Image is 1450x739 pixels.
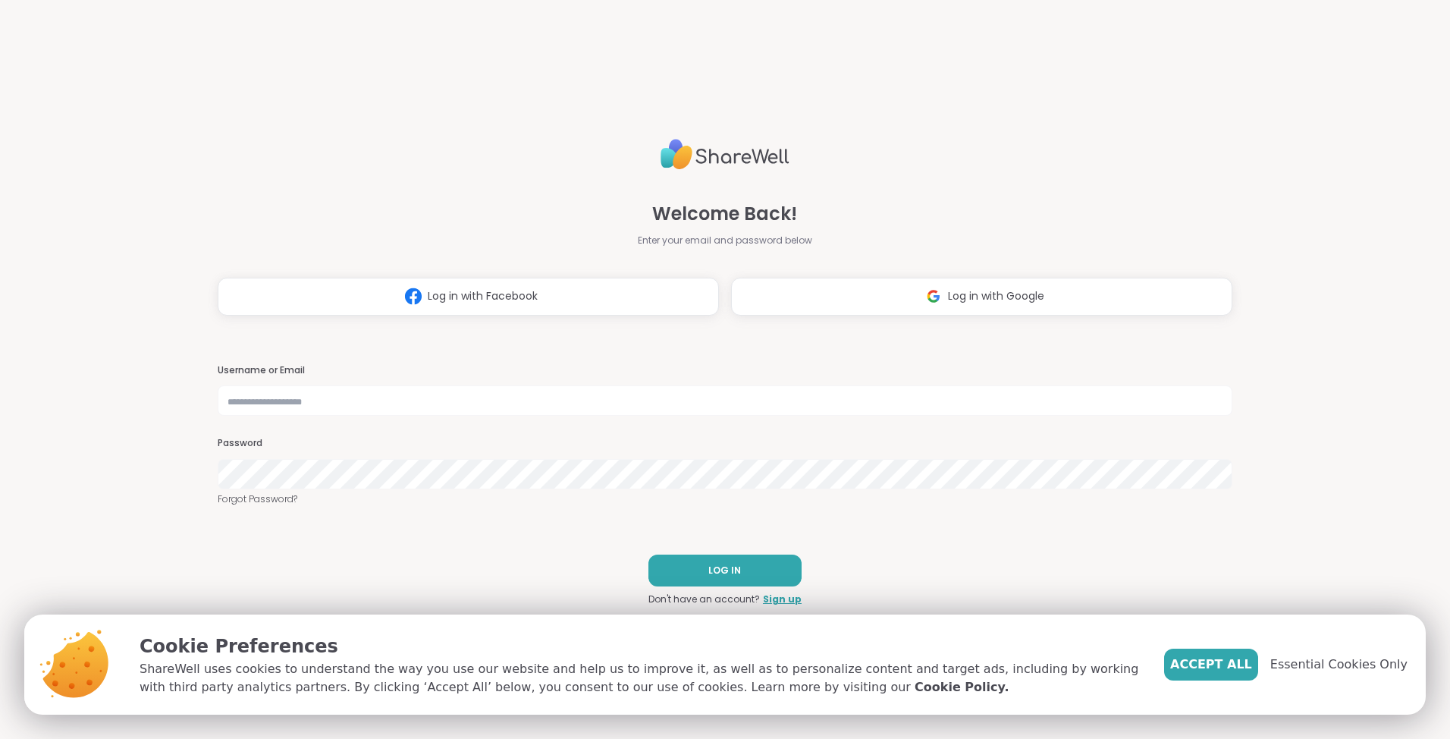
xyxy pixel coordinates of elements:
[648,593,760,606] span: Don't have an account?
[218,492,1232,506] a: Forgot Password?
[708,564,741,577] span: LOG IN
[652,200,797,228] span: Welcome Back!
[399,282,428,310] img: ShareWell Logomark
[661,133,789,176] img: ShareWell Logo
[731,278,1232,316] button: Log in with Google
[140,633,1140,660] p: Cookie Preferences
[915,678,1009,697] a: Cookie Policy.
[919,282,948,310] img: ShareWell Logomark
[1270,656,1408,674] span: Essential Cookies Only
[218,437,1232,450] h3: Password
[1170,656,1252,674] span: Accept All
[648,555,802,586] button: LOG IN
[218,364,1232,377] h3: Username or Email
[638,234,812,247] span: Enter your email and password below
[763,593,802,606] a: Sign up
[140,660,1140,697] p: ShareWell uses cookies to understand the way you use our website and help us to improve it, as we...
[948,288,1044,304] span: Log in with Google
[428,288,538,304] span: Log in with Facebook
[218,278,719,316] button: Log in with Facebook
[1164,649,1258,681] button: Accept All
